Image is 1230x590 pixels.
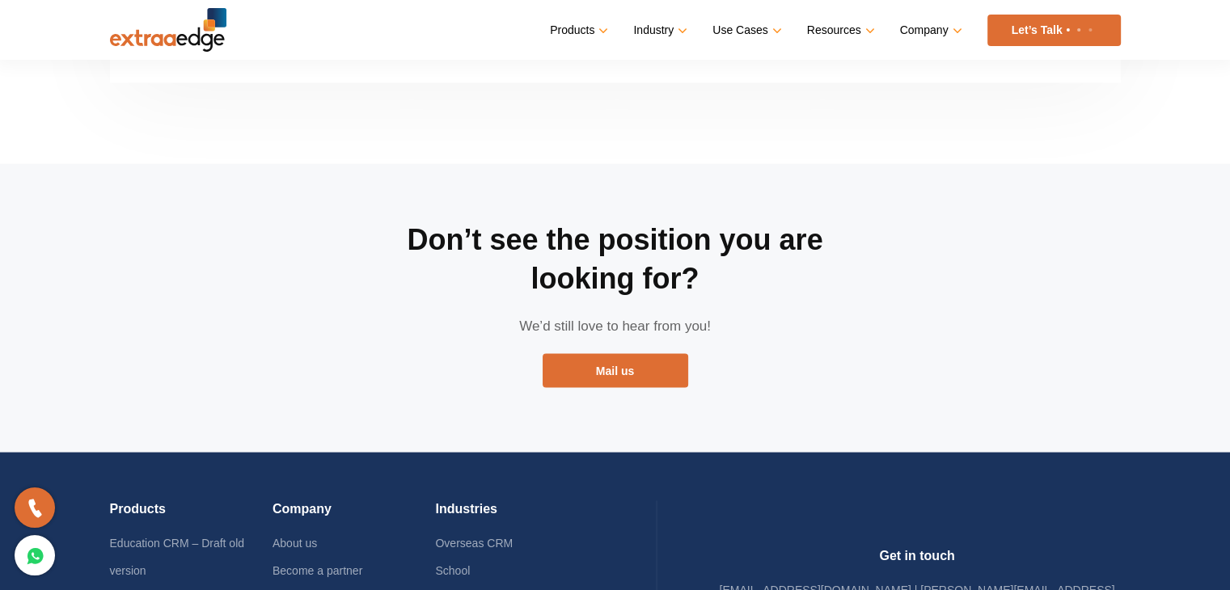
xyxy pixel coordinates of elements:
[900,19,959,42] a: Company
[807,19,872,42] a: Resources
[110,500,273,529] h4: Products
[273,500,435,529] h4: Company
[373,220,858,297] h2: Don’t see the position you are looking for?
[714,547,1121,575] h4: Get in touch
[273,563,362,576] a: Become a partner
[543,353,688,387] a: Mail us
[633,19,684,42] a: Industry
[712,19,778,42] a: Use Cases
[435,536,513,549] a: Overseas CRM
[373,314,858,337] p: We’d still love to hear from you!
[435,500,598,529] h4: Industries
[550,19,605,42] a: Products
[273,536,317,549] a: About us
[987,15,1121,46] a: Let’s Talk
[110,536,245,576] a: Education CRM – Draft old version
[435,563,470,576] a: School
